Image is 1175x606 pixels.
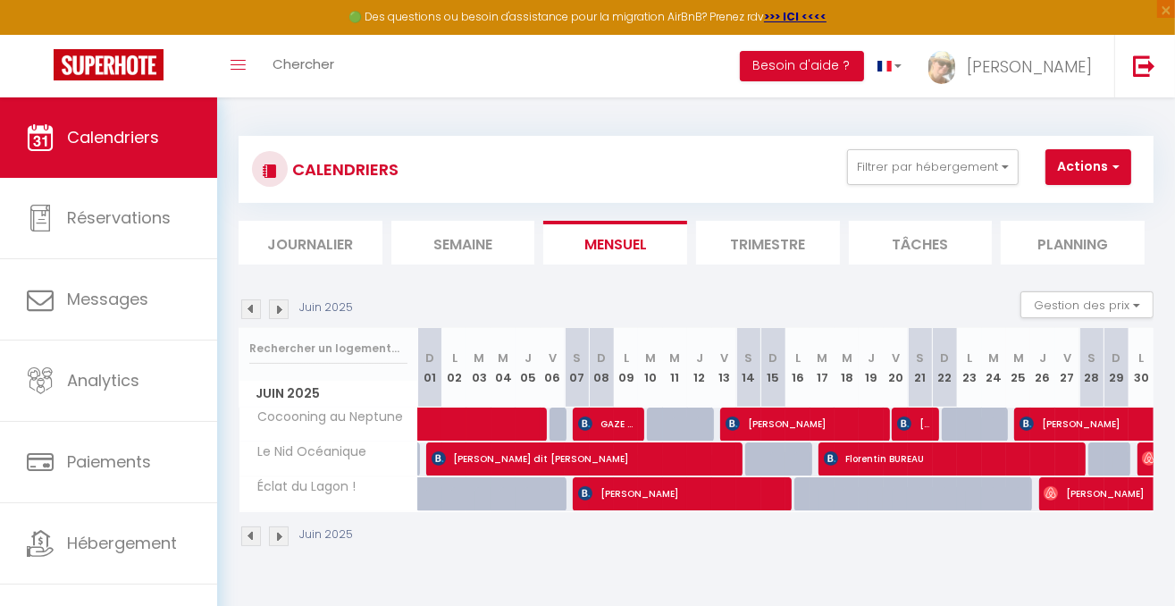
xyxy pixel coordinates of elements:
th: 16 [785,328,810,408]
th: 13 [712,328,736,408]
span: [PERSON_NAME] [578,476,779,510]
span: Le Nid Océanique [242,442,372,462]
abbr: J [525,349,532,366]
h3: CALENDRIERS [288,149,399,189]
span: Réservations [67,206,171,229]
abbr: S [573,349,581,366]
span: Florentin BUREAU [824,442,1073,476]
span: Juin 2025 [239,381,417,407]
th: 15 [761,328,785,408]
abbr: L [452,349,457,366]
th: 01 [418,328,442,408]
span: [PERSON_NAME] [726,407,878,441]
th: 20 [884,328,908,408]
span: Éclat du Lagon ! [242,477,361,497]
th: 24 [982,328,1006,408]
th: 19 [859,328,883,408]
th: 30 [1129,328,1154,408]
abbr: M [817,349,827,366]
button: Actions [1045,149,1131,185]
button: Filtrer par hébergement [847,149,1019,185]
span: [PERSON_NAME] [967,55,1092,78]
abbr: V [720,349,728,366]
th: 21 [908,328,932,408]
abbr: M [499,349,509,366]
img: ... [928,51,955,84]
abbr: L [795,349,801,366]
th: 11 [663,328,687,408]
th: 06 [541,328,565,408]
abbr: M [474,349,484,366]
abbr: D [1112,349,1120,366]
li: Trimestre [696,221,840,265]
abbr: M [1013,349,1024,366]
abbr: L [967,349,972,366]
button: Gestion des prix [1020,291,1154,318]
abbr: S [744,349,752,366]
th: 22 [933,328,957,408]
a: Chercher [259,35,348,97]
abbr: J [696,349,703,366]
abbr: D [940,349,949,366]
abbr: D [597,349,606,366]
p: Juin 2025 [299,526,353,543]
th: 18 [835,328,859,408]
img: Super Booking [54,49,164,80]
th: 05 [516,328,540,408]
li: Tâches [849,221,993,265]
a: ... [PERSON_NAME] [915,35,1114,97]
p: Juin 2025 [299,299,353,316]
th: 03 [466,328,491,408]
th: 17 [810,328,835,408]
button: Besoin d'aide ? [740,51,864,81]
abbr: V [549,349,557,366]
span: GAZE Elisette [578,407,634,441]
th: 25 [1006,328,1030,408]
span: Calendriers [67,126,159,148]
th: 28 [1079,328,1104,408]
li: Mensuel [543,221,687,265]
span: [PERSON_NAME] dit [PERSON_NAME] [432,442,729,476]
abbr: M [988,349,999,366]
th: 08 [590,328,614,408]
abbr: J [868,349,875,366]
li: Journalier [239,221,382,265]
abbr: V [1063,349,1071,366]
th: 14 [736,328,760,408]
abbr: D [768,349,777,366]
span: Messages [67,288,148,310]
abbr: M [645,349,656,366]
th: 09 [614,328,638,408]
abbr: J [1039,349,1046,366]
abbr: M [842,349,852,366]
th: 04 [491,328,516,408]
abbr: M [670,349,681,366]
li: Semaine [391,221,535,265]
th: 29 [1104,328,1129,408]
span: [PERSON_NAME] [897,407,929,441]
input: Rechercher un logement... [249,332,407,365]
abbr: L [1138,349,1144,366]
th: 10 [638,328,662,408]
li: Planning [1001,221,1145,265]
span: Paiements [67,450,151,473]
abbr: S [1088,349,1096,366]
span: Cocooning au Neptune [242,408,408,427]
img: logout [1133,55,1155,77]
abbr: V [892,349,900,366]
a: >>> ICI <<<< [764,9,827,24]
abbr: D [425,349,434,366]
abbr: L [624,349,629,366]
span: Chercher [273,55,334,73]
span: Analytics [67,369,139,391]
th: 23 [957,328,981,408]
th: 26 [1030,328,1054,408]
th: 27 [1055,328,1079,408]
span: Hébergement [67,532,177,554]
abbr: S [916,349,924,366]
th: 07 [565,328,589,408]
th: 12 [687,328,711,408]
th: 02 [442,328,466,408]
